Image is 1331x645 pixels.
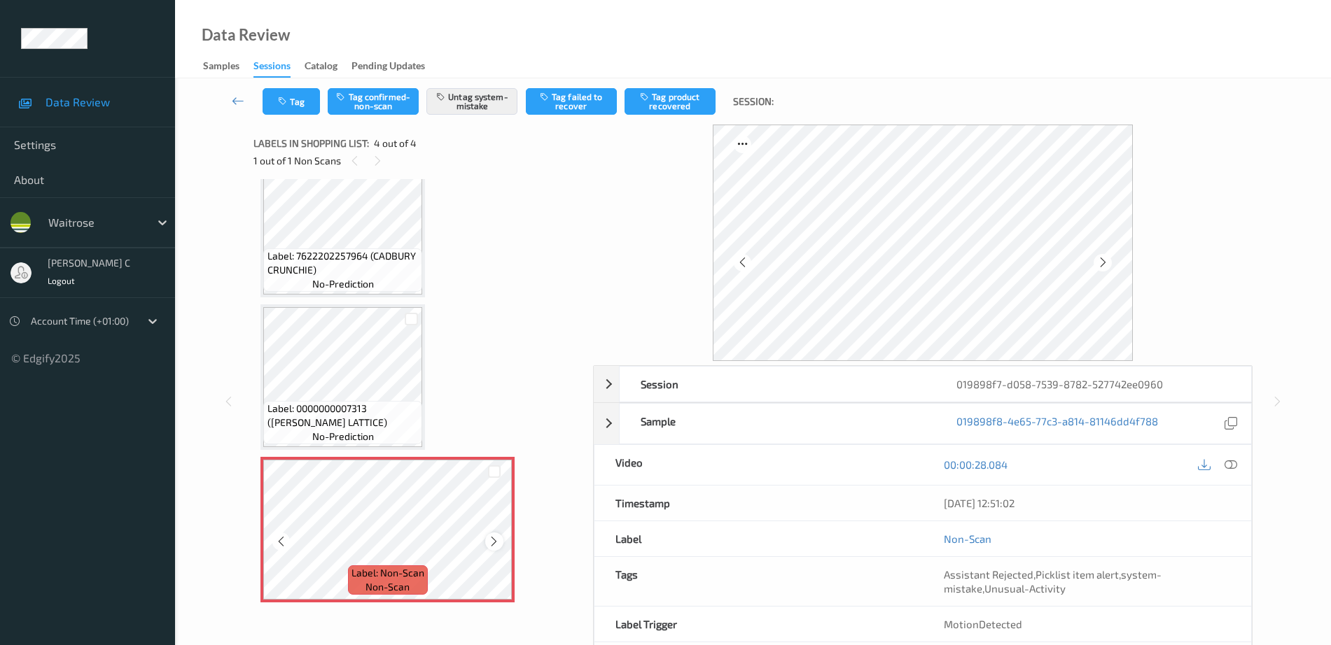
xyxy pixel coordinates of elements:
span: Label: 0000000007313 ([PERSON_NAME] LATTICE) [267,402,419,430]
div: Session019898f7-d058-7539-8782-527742ee0960 [594,366,1252,402]
div: Label Trigger [594,607,923,642]
button: Untag system-mistake [426,88,517,115]
button: Tag confirmed-non-scan [328,88,419,115]
span: Labels in shopping list: [253,136,369,150]
span: 4 out of 4 [374,136,417,150]
button: Tag [263,88,320,115]
button: Tag failed to recover [526,88,617,115]
a: 019898f8-4e65-77c3-a814-81146dd4f788 [956,414,1158,433]
div: Pending Updates [351,59,425,76]
span: no-prediction [312,277,374,291]
span: Session: [733,94,774,108]
span: Unusual-Activity [984,582,1066,595]
div: Data Review [202,28,290,42]
div: Sample [620,404,935,444]
span: Picklist item alert [1036,568,1119,581]
a: Non-Scan [944,532,991,546]
div: 1 out of 1 Non Scans [253,152,583,169]
button: Tag product recovered [625,88,716,115]
span: no-prediction [312,430,374,444]
span: system-mistake [944,568,1162,595]
span: , , , [944,568,1162,595]
div: 019898f7-d058-7539-8782-527742ee0960 [935,367,1251,402]
div: Tags [594,557,923,606]
span: Label: 7622202257964 (CADBURY CRUNCHIE) [267,249,419,277]
div: Timestamp [594,485,923,520]
a: 00:00:28.084 [944,458,1008,472]
div: Samples [203,59,239,76]
div: Sample019898f8-4e65-77c3-a814-81146dd4f788 [594,403,1252,444]
div: [DATE] 12:51:02 [944,496,1230,510]
span: Assistant Rejected [944,568,1033,581]
a: Samples [203,57,253,76]
a: Pending Updates [351,57,439,76]
div: MotionDetected [923,607,1251,642]
a: Catalog [305,57,351,76]
span: non-scan [365,580,410,594]
div: Sessions [253,59,291,78]
div: Session [620,367,935,402]
span: Label: Non-Scan [351,566,424,580]
div: Catalog [305,59,337,76]
div: Label [594,521,923,556]
div: Video [594,445,923,485]
a: Sessions [253,57,305,78]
